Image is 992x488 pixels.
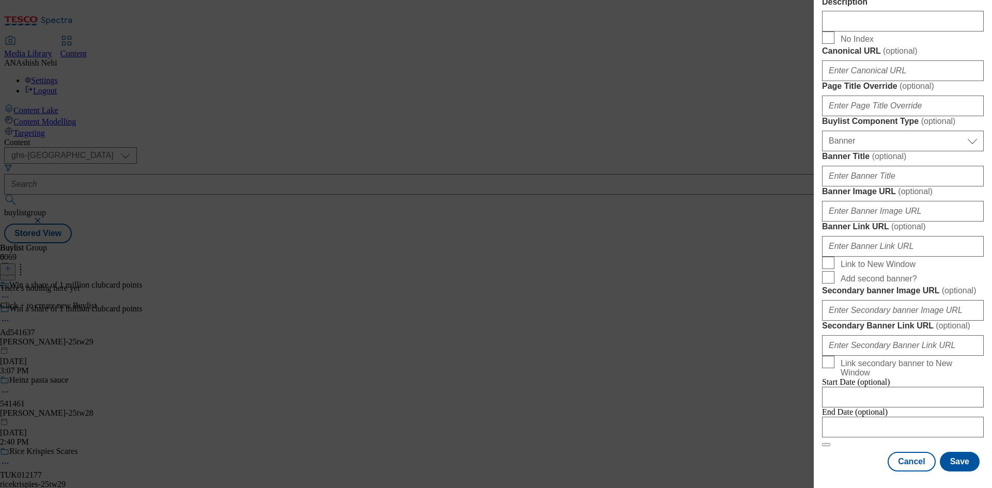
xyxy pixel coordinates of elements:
span: Start Date (optional) [822,377,890,386]
span: ( optional ) [900,82,934,90]
span: ( optional ) [921,117,956,125]
input: Enter Description [822,11,984,32]
label: Banner Image URL [822,186,984,197]
label: Secondary banner Image URL [822,286,984,296]
span: ( optional ) [891,222,926,231]
input: Enter Page Title Override [822,96,984,116]
label: Banner Link URL [822,222,984,232]
label: Secondary Banner Link URL [822,321,984,331]
span: No Index [841,35,874,44]
span: ( optional ) [872,152,907,161]
button: Cancel [888,452,935,471]
label: Banner Title [822,151,984,162]
label: Page Title Override [822,81,984,91]
label: Canonical URL [822,46,984,56]
input: Enter Canonical URL [822,60,984,81]
input: Enter Banner Title [822,166,984,186]
input: Enter Date [822,417,984,437]
span: ( optional ) [936,321,970,330]
span: End Date (optional) [822,407,888,416]
label: Buylist Component Type [822,116,984,127]
button: Save [940,452,980,471]
input: Enter Secondary banner Image URL [822,300,984,321]
input: Enter Secondary Banner Link URL [822,335,984,356]
input: Enter Banner Link URL [822,236,984,257]
span: ( optional ) [898,187,933,196]
span: Link secondary banner to New Window [841,359,980,377]
input: Enter Banner Image URL [822,201,984,222]
input: Enter Date [822,387,984,407]
span: Link to New Window [841,260,916,269]
span: ( optional ) [942,286,977,295]
span: ( optional ) [883,46,918,55]
span: Add second banner? [841,274,917,284]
